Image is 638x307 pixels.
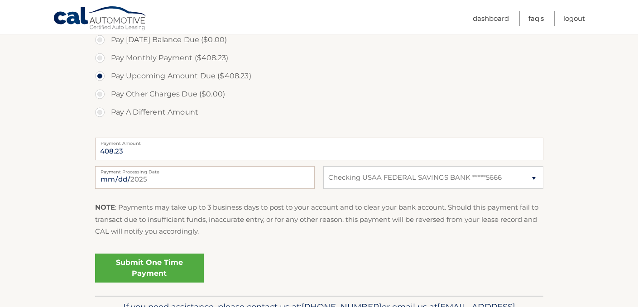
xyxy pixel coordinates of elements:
input: Payment Date [95,166,315,189]
a: Cal Automotive [53,6,148,32]
strong: NOTE [95,203,115,211]
a: Submit One Time Payment [95,254,204,283]
label: Pay Upcoming Amount Due ($408.23) [95,67,543,85]
p: : Payments may take up to 3 business days to post to your account and to clear your bank account.... [95,201,543,237]
label: Payment Amount [95,138,543,145]
a: FAQ's [528,11,544,26]
a: Logout [563,11,585,26]
label: Pay [DATE] Balance Due ($0.00) [95,31,543,49]
label: Payment Processing Date [95,166,315,173]
input: Payment Amount [95,138,543,160]
label: Pay A Different Amount [95,103,543,121]
label: Pay Monthly Payment ($408.23) [95,49,543,67]
a: Dashboard [473,11,509,26]
label: Pay Other Charges Due ($0.00) [95,85,543,103]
